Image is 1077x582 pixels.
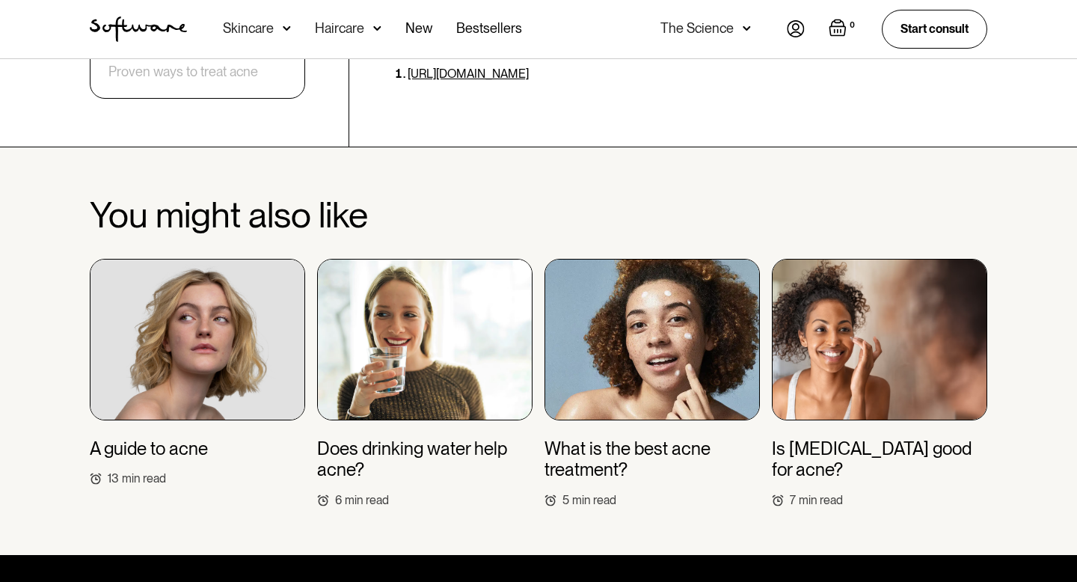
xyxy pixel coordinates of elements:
[562,493,569,507] div: 5
[335,493,342,507] div: 6
[882,10,987,48] a: Start consult
[660,21,734,36] div: The Science
[544,259,760,508] a: What is the best acne treatment?5min read
[373,21,381,36] img: arrow down
[847,19,858,32] div: 0
[283,21,291,36] img: arrow down
[315,21,364,36] div: Haircare
[772,259,987,508] a: Is [MEDICAL_DATA] good for acne?7min read
[90,16,187,42] img: Software Logo
[829,19,858,40] a: Open empty cart
[108,471,119,485] div: 13
[317,438,533,482] h3: Does drinking water help acne?
[743,21,751,36] img: arrow down
[572,493,616,507] div: min read
[108,64,258,80] a: Proven ways to treat acne
[790,493,796,507] div: 7
[799,493,843,507] div: min read
[90,16,187,42] a: home
[408,67,529,81] a: [URL][DOMAIN_NAME]
[317,259,533,508] a: Does drinking water help acne?6min read
[772,438,987,482] h3: Is [MEDICAL_DATA] good for acne?
[90,438,208,460] h3: A guide to acne
[544,438,760,482] h3: What is the best acne treatment?
[345,493,389,507] div: min read
[223,21,274,36] div: Skincare
[90,195,987,235] h2: You might also like
[122,471,166,485] div: min read
[90,259,305,486] a: A guide to acne13min read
